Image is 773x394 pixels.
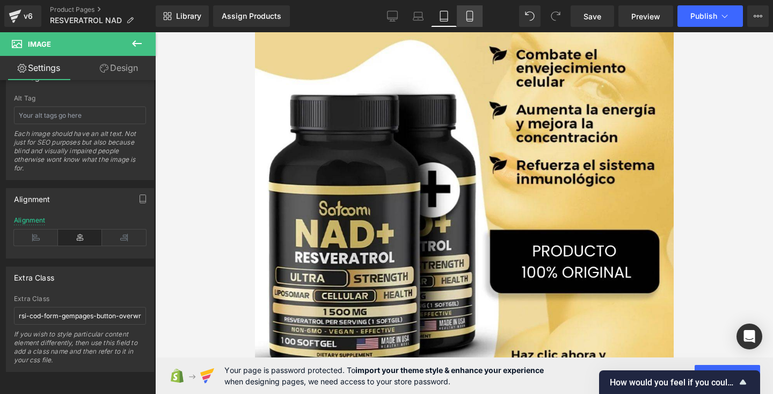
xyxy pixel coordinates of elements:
[222,12,281,20] div: Assign Products
[14,217,46,224] div: Alignment
[156,5,209,27] a: New Library
[519,5,541,27] button: Undo
[380,5,405,27] a: Desktop
[14,106,146,124] input: Your alt tags go here
[736,324,762,349] div: Open Intercom Messenger
[618,5,673,27] a: Preview
[677,5,743,27] button: Publish
[21,9,35,23] div: v6
[457,5,483,27] a: Mobile
[431,5,457,27] a: Tablet
[14,267,54,282] div: Extra Class
[355,366,544,375] strong: import your theme style & enhance your experience
[610,376,749,389] button: Show survey - How would you feel if you could no longer use GemPages?
[50,5,156,14] a: Product Pages
[610,377,736,388] span: How would you feel if you could no longer use GemPages?
[14,130,146,180] div: Each image should have an alt text. Not just for SEO purposes but also because blind and visually...
[176,11,201,21] span: Library
[695,365,760,386] button: Allow access
[690,12,717,20] span: Publish
[545,5,566,27] button: Redo
[631,11,660,22] span: Preview
[14,295,146,303] div: Extra Class
[224,364,544,387] span: Your page is password protected. To when designing pages, we need access to your store password.
[50,16,122,25] span: RESVERATROL NAD
[80,56,158,80] a: Design
[28,40,51,48] span: Image
[747,5,769,27] button: More
[14,189,50,204] div: Alignment
[14,95,146,102] div: Alt Tag
[14,330,146,371] div: If you wish to style particular content element differently, then use this field to add a class n...
[584,11,601,22] span: Save
[405,5,431,27] a: Laptop
[4,5,41,27] a: v6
